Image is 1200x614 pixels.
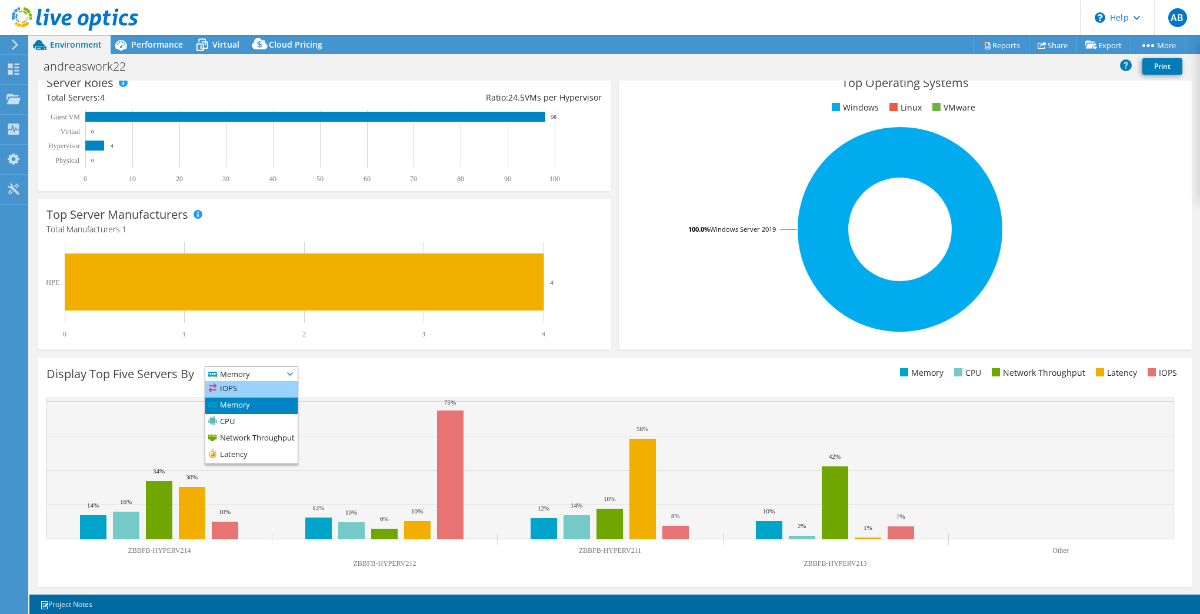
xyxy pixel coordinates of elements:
[886,101,922,114] li: Linux
[951,366,981,379] li: CPU
[549,175,560,183] text: 100
[212,39,239,50] span: Virtual
[186,473,198,480] text: 30%
[120,498,132,505] text: 16%
[1052,546,1068,555] text: Other
[508,92,525,103] span: 24.5
[929,101,975,114] li: VMware
[1095,12,1105,23] svg: \n
[1131,36,1185,54] a: More
[1076,36,1131,54] a: Export
[205,367,283,381] span: Memory
[48,142,80,150] text: Hypervisor
[91,158,94,163] text: 0
[1145,366,1177,379] li: IOPS
[422,330,425,338] text: 3
[176,175,183,183] text: 20
[46,76,114,89] h3: Server Roles
[551,114,557,120] text: 98
[973,36,1029,54] a: Reports
[1142,58,1182,75] a: Print
[302,330,306,338] text: 2
[100,92,105,103] span: 4
[897,366,944,379] li: Memory
[671,512,680,519] text: 8%
[896,513,905,520] text: 7%
[87,502,99,509] text: 14%
[131,39,183,50] span: Performance
[205,431,298,447] li: Network Throughput
[410,175,417,183] text: 70
[91,129,94,135] text: 0
[444,399,456,406] text: 75%
[688,225,710,233] tspan: 100.0%
[46,208,188,221] h3: Top Server Manufacturers
[864,524,872,531] text: 1%
[636,425,648,432] text: 58%
[128,546,191,555] text: ZBBFB-HYPERV214
[542,330,545,338] text: 4
[55,156,79,165] text: Physical
[50,39,102,50] span: Environment
[538,505,549,512] text: 12%
[111,143,114,149] text: 4
[205,381,298,398] li: IOPS
[829,101,879,114] li: Windows
[219,508,231,515] text: 10%
[269,175,276,183] text: 40
[46,223,602,236] h4: Total Manufacturers:
[38,60,144,73] h1: andreaswork22
[153,468,165,475] text: 34%
[312,504,324,511] text: 13%
[46,91,324,104] div: Total Servers:
[222,175,229,183] text: 30
[710,225,776,233] tspan: Windows Server 2019
[579,546,642,555] text: ZBBFB-HYPERV211
[571,502,582,509] text: 14%
[205,398,298,414] li: Memory
[353,559,416,568] text: ZBBFB-HYPERV212
[84,175,87,183] text: 0
[1168,8,1187,27] span: AB
[51,113,80,121] text: Guest VM
[829,453,841,460] text: 42%
[269,39,322,50] span: Cloud Pricing
[205,414,298,431] li: CPU
[46,278,59,286] text: HPE
[324,91,602,104] div: Ratio: VMs per Hypervisor
[457,175,464,183] text: 80
[628,76,1183,89] h3: Top Operating Systems
[345,509,357,516] text: 10%
[1093,366,1137,379] li: Latency
[129,175,136,183] text: 10
[798,522,806,529] text: 2%
[205,447,298,463] li: Latency
[1029,36,1077,54] a: Share
[411,508,423,515] text: 10%
[364,175,371,183] text: 60
[316,175,324,183] text: 50
[763,508,775,515] text: 10%
[989,366,1085,379] li: Network Throughput
[122,223,126,235] span: 1
[32,597,101,612] a: Project Notes
[504,175,511,183] text: 90
[61,128,81,136] text: Virtual
[182,330,186,338] text: 1
[63,330,66,338] text: 0
[804,559,866,568] text: ZBBFB-HYPERV213
[550,279,554,286] text: 4
[380,515,389,522] text: 6%
[604,495,615,502] text: 18%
